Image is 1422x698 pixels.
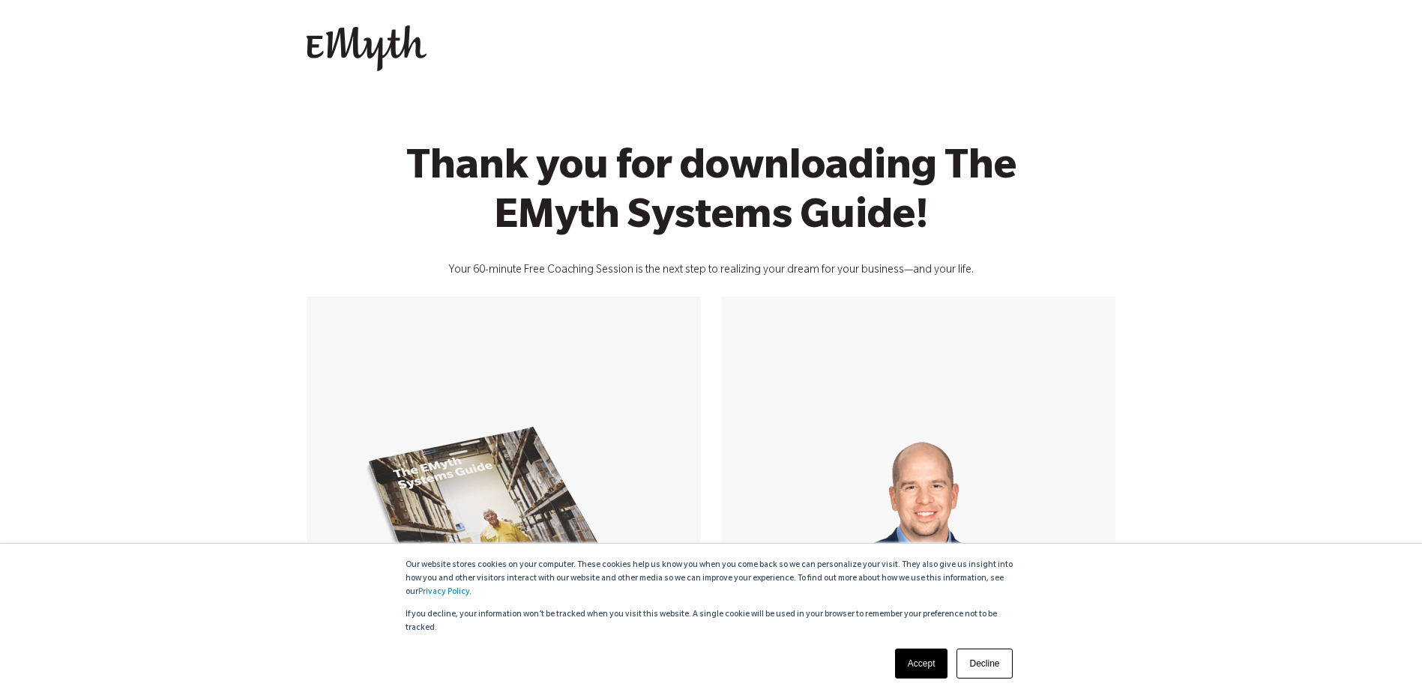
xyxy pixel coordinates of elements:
img: EMyth [307,25,427,72]
span: Your 60-minute Free Coaching Session is the next step to realizing your dream for your business—a... [448,265,974,277]
a: Privacy Policy [418,588,469,597]
p: Our website stores cookies on your computer. These cookies help us know you when you come back so... [406,559,1017,599]
h1: Thank you for downloading The EMyth Systems Guide! [352,146,1071,245]
a: Decline [956,649,1012,679]
img: Smart-business-coach.png [810,413,1026,607]
a: Accept [895,649,948,679]
p: If you decline, your information won’t be tracked when you visit this website. A single cookie wi... [406,608,1017,635]
img: systems-mockup-transp [358,417,648,687]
